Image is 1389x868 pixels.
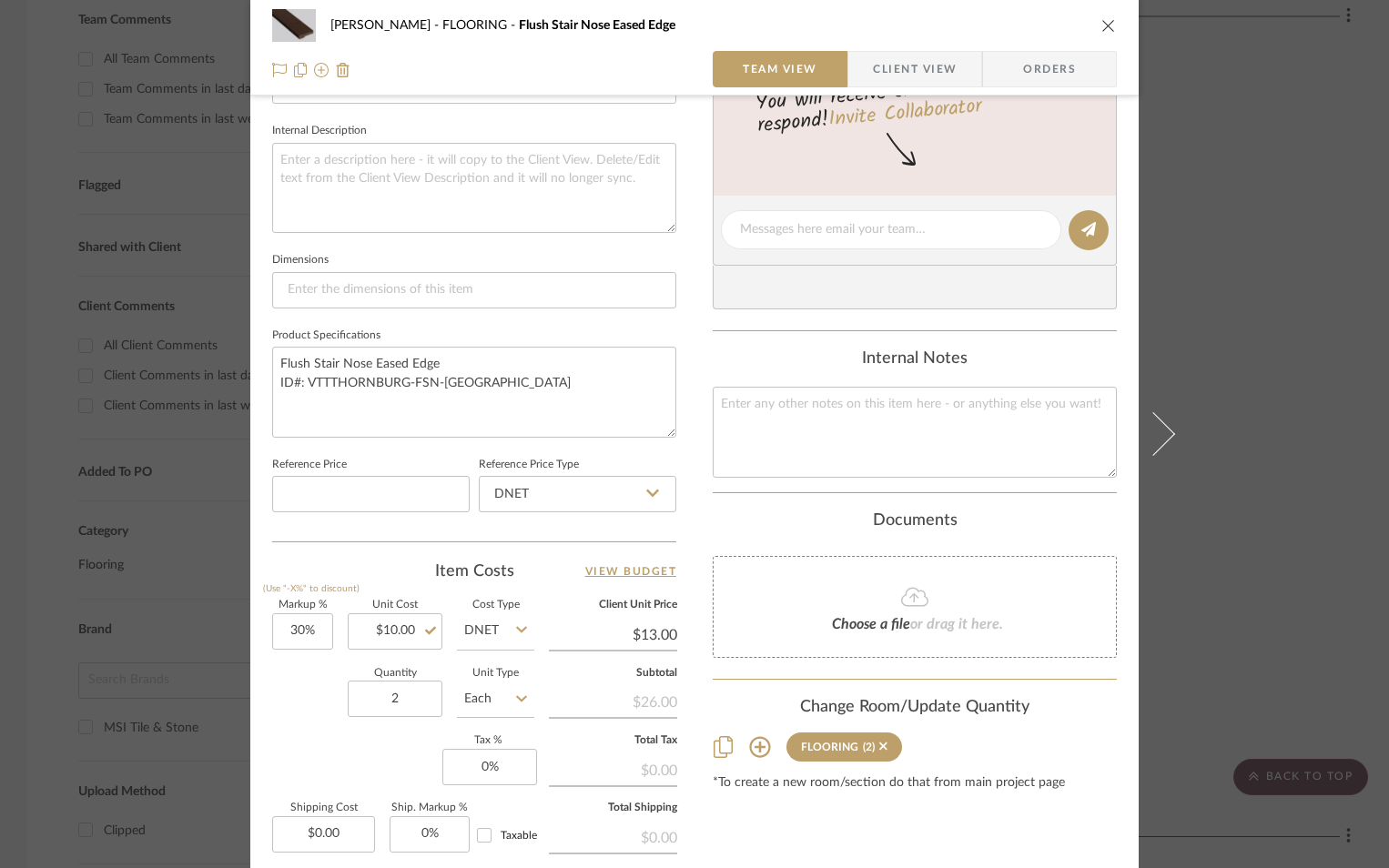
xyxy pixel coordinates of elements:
[863,741,875,753] div: (2)
[501,830,537,841] span: Taxable
[272,126,367,136] label: Internal Description
[390,803,470,812] label: Ship. Markup %
[1003,51,1096,87] span: Orders
[330,19,442,32] span: [PERSON_NAME]
[1100,17,1117,34] button: close
[713,349,1117,369] div: Internal Notes
[272,460,347,469] label: Reference Price
[549,752,677,785] div: $0.00
[457,601,534,610] label: Cost Type
[832,617,910,631] span: Choose a file
[348,601,442,610] label: Unit Cost
[457,669,534,678] label: Unit Type
[873,51,957,87] span: Client View
[827,91,983,136] a: Invite Collaborator
[713,776,1117,791] div: *To create a new room/section do that from main project page
[910,617,1003,631] span: or drag it here.
[272,256,329,265] label: Dimensions
[585,560,677,582] a: View Budget
[272,560,676,582] div: Item Costs
[479,460,579,469] label: Reference Price Type
[801,741,858,753] div: FLOORING
[549,820,677,853] div: $0.00
[519,19,675,32] span: Flush Stair Nose Eased Edge
[549,803,677,812] label: Total Shipping
[272,7,316,44] img: d34f0270-f678-4ff7-bdfb-d18cb69a2ea7_48x40.jpg
[272,803,375,812] label: Shipping Cost
[336,63,350,77] img: Remove from project
[442,736,534,745] label: Tax %
[272,331,380,340] label: Product Specifications
[272,601,333,610] label: Markup %
[713,511,1117,531] div: Documents
[743,51,817,87] span: Team View
[442,19,519,32] span: FLOORING
[549,601,677,610] label: Client Unit Price
[549,669,677,678] label: Subtotal
[549,736,677,745] label: Total Tax
[348,669,442,678] label: Quantity
[272,272,676,308] input: Enter the dimensions of this item
[549,684,677,717] div: $26.00
[713,698,1117,718] div: Change Room/Update Quantity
